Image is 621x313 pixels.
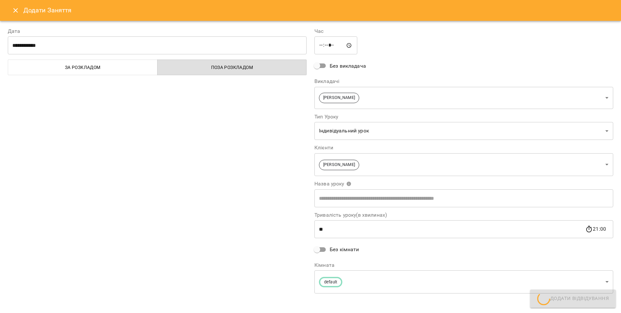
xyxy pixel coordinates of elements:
label: Клієнти [314,145,613,150]
button: Поза розкладом [157,60,307,75]
label: Дата [8,29,307,34]
label: Кімната [314,263,613,268]
button: Close [8,3,23,18]
button: За розкладом [8,60,158,75]
span: default [320,279,341,285]
svg: Вкажіть назву уроку або виберіть клієнтів [346,181,351,186]
span: Назва уроку [314,181,351,186]
div: Індивідуальний урок [314,122,613,140]
div: default [314,270,613,293]
span: [PERSON_NAME] [319,95,359,101]
div: [PERSON_NAME] [314,153,613,176]
span: За розкладом [12,63,154,71]
label: Час [314,29,613,34]
span: Без кімнати [330,246,359,253]
div: [PERSON_NAME] [314,87,613,109]
h6: Додати Заняття [23,5,613,15]
label: Тривалість уроку(в хвилинах) [314,212,613,218]
span: Поза розкладом [161,63,303,71]
span: Без викладача [330,62,366,70]
label: Тип Уроку [314,114,613,119]
span: [PERSON_NAME] [319,162,359,168]
label: Викладачі [314,79,613,84]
